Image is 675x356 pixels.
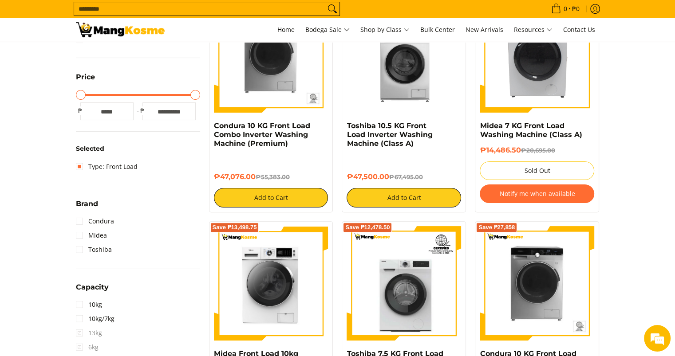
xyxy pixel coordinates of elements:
h6: ₱47,076.00 [214,172,328,181]
span: Shop by Class [360,24,410,35]
span: Contact Us [563,25,595,34]
span: 13kg [76,326,102,340]
h6: ₱14,486.50 [480,146,594,155]
a: Bodega Sale [301,18,354,42]
del: ₱67,495.00 [389,173,422,180]
h6: Selected [76,145,200,153]
a: Type: Front Load [76,160,138,174]
a: Home [273,18,299,42]
a: Contact Us [559,18,600,42]
span: Capacity [76,284,109,291]
summary: Open [76,74,95,87]
a: Condura [76,214,114,228]
button: Search [325,2,339,16]
button: Add to Cart [347,188,461,207]
a: Toshiba [76,243,112,257]
span: Save ₱27,858 [478,225,515,230]
nav: Main Menu [174,18,600,42]
span: 6kg [76,340,99,354]
h6: ₱47,500.00 [347,172,461,181]
span: Brand [76,200,98,207]
a: New Arrivals [461,18,508,42]
span: ₱ [76,106,85,115]
span: • [549,4,582,14]
a: Midea [76,228,107,243]
button: Add to Cart [214,188,328,207]
a: 10kg [76,297,102,312]
span: Save ₱13,498.75 [213,225,257,230]
span: Price [76,74,95,81]
del: ₱55,383.00 [256,173,290,180]
span: ₱0 [571,6,581,12]
del: ₱20,695.00 [521,147,555,154]
span: Resources [514,24,553,35]
a: Resources [509,18,557,42]
a: Bulk Center [416,18,459,42]
button: Notify me when available [480,184,594,203]
span: New Arrivals [466,25,503,34]
img: Midea Front Load 10kg Wash and Dry Washing Machine (Class A) [214,226,328,340]
span: Bodega Sale [305,24,350,35]
img: Toshiba 7.5 KG Front Load Washing Machine (Class A) [347,226,461,340]
span: ₱ [138,106,147,115]
button: Sold Out [480,161,594,180]
img: Condura 10 KG Front Load Combo Inverter Washing Machine Silver (Class A) [480,226,594,340]
span: Home [277,25,295,34]
span: Bulk Center [420,25,455,34]
span: 0 [562,6,568,12]
a: 10kg/7kg [76,312,114,326]
summary: Open [76,200,98,214]
a: Midea 7 KG Front Load Washing Machine (Class A) [480,121,582,139]
summary: Open [76,284,109,297]
img: Washing Machines l Mang Kosme: Home Appliances Warehouse Sale Partner Front Load [76,22,165,37]
a: Condura 10 KG Front Load Combo Inverter Washing Machine (Premium) [214,121,310,148]
a: Toshiba 10.5 KG Front Load Inverter Washing Machine (Class A) [347,121,432,148]
a: Shop by Class [356,18,414,42]
span: Save ₱12,478.50 [345,225,390,230]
